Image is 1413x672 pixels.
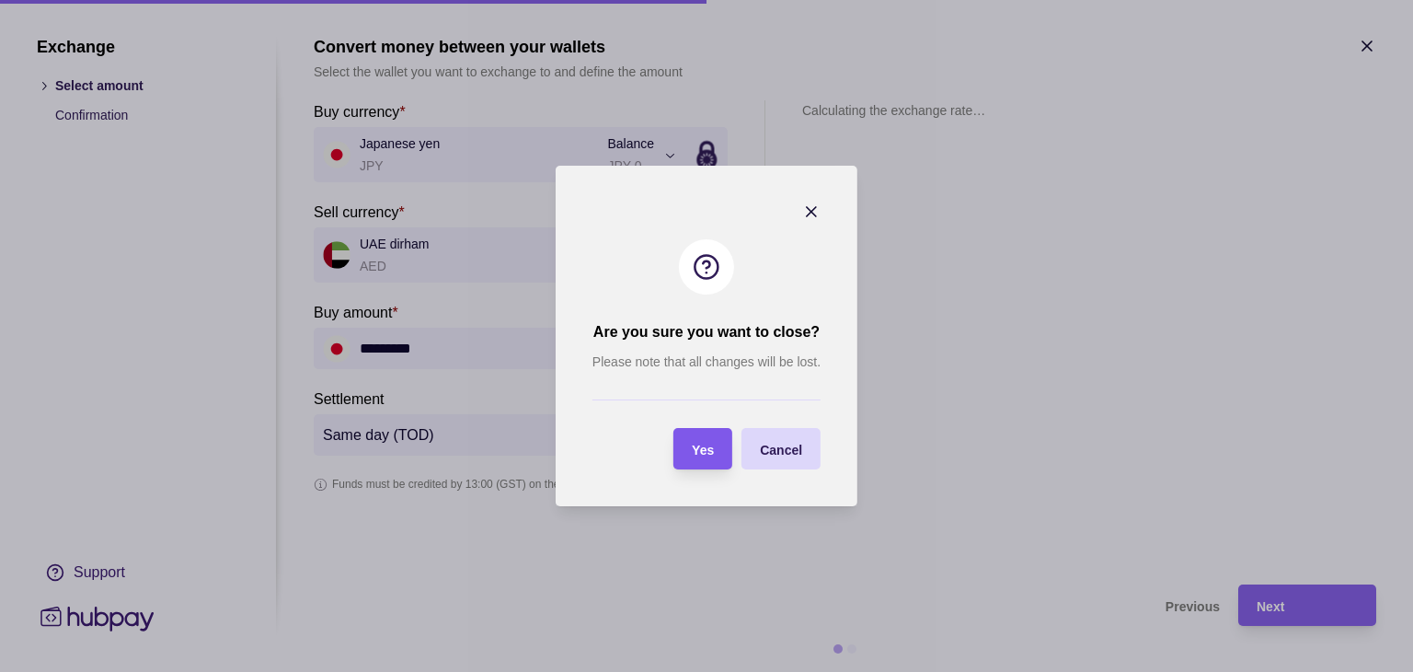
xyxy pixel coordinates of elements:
[692,443,714,458] span: Yes
[673,428,732,469] button: Yes
[760,443,802,458] span: Cancel
[741,428,821,469] button: Cancel
[593,322,820,342] h2: Are you sure you want to close?
[592,352,821,372] p: Please note that all changes will be lost.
